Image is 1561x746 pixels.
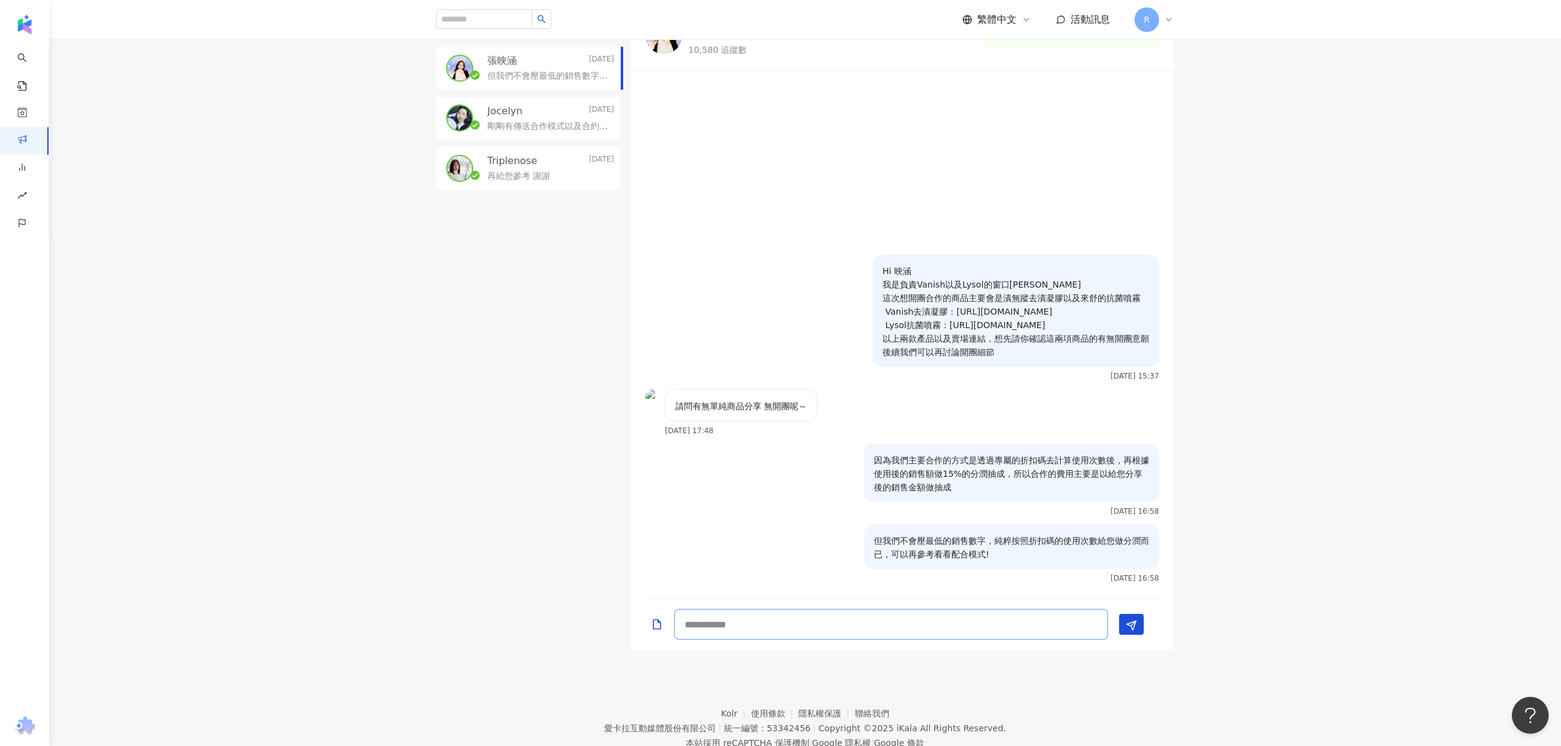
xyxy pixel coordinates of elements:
[724,723,811,733] div: 統一編號：53342456
[1111,507,1159,516] p: [DATE] 16:58
[17,44,42,92] a: search
[487,154,537,168] p: Triplenose
[897,723,918,733] a: iKala
[447,156,472,181] img: KOL Avatar
[537,15,546,23] span: search
[883,264,1149,359] p: Hi 映涵 我是負責Vanish以及Lysol的窗口[PERSON_NAME] 這次想開團合作的商品主要會是漬無蹤去漬凝膠以及來舒的抗菌噴霧 Vanish去漬凝膠：[URL][DOMAIN_NA...
[651,610,663,638] button: Add a file
[487,170,550,183] p: 再給您參考 謝謝
[721,709,750,718] a: Kolr
[665,426,714,435] p: [DATE] 17:48
[751,709,799,718] a: 使用條款
[874,534,1149,561] p: 但我們不會壓最低的銷售數字，純粹按照折扣碼的使用次數給您做分潤而已，可以再參考看看配合模式!
[1512,697,1549,734] iframe: Help Scout Beacon - Open
[1111,574,1159,583] p: [DATE] 16:58
[718,723,722,733] span: |
[13,717,37,736] img: chrome extension
[675,399,807,413] p: 請問有無單純商品分享 無開團呢～
[487,54,517,68] p: 張映涵
[819,723,1006,733] div: Copyright © 2025 All Rights Reserved.
[1144,13,1150,26] span: R
[487,104,522,118] p: Jocelyn
[874,453,1149,494] p: 因為我們主要合作的方式是透過專屬的折扣碼去計算使用次數後，再根據使用後的銷售額做15%的分潤抽成，所以合作的費用主要是以給您分享後的銷售金額做抽成
[15,15,34,34] img: logo icon
[1119,614,1144,635] button: Send
[688,44,871,57] p: 10,580 追蹤數
[487,120,609,133] p: 剛剛有傳送合作模式以及合約內容給您囉 後續合作模式上有任何疑問可以直接在這邊詢問!
[813,723,816,733] span: |
[487,70,609,82] p: 但我們不會壓最低的銷售數字，純粹按照折扣碼的使用次數給您做分潤而已，可以再參考看看配合模式!
[17,183,27,211] span: rise
[855,709,889,718] a: 聯絡我們
[447,106,472,130] img: KOL Avatar
[1071,14,1110,25] span: 活動訊息
[798,709,855,718] a: 隱私權保護
[589,54,614,68] p: [DATE]
[589,154,614,168] p: [DATE]
[645,389,660,404] img: KOL Avatar
[1111,372,1159,380] p: [DATE] 15:37
[589,104,614,118] p: [DATE]
[447,56,472,80] img: KOL Avatar
[977,13,1016,26] span: 繁體中文
[604,723,716,733] div: 愛卡拉互動媒體股份有限公司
